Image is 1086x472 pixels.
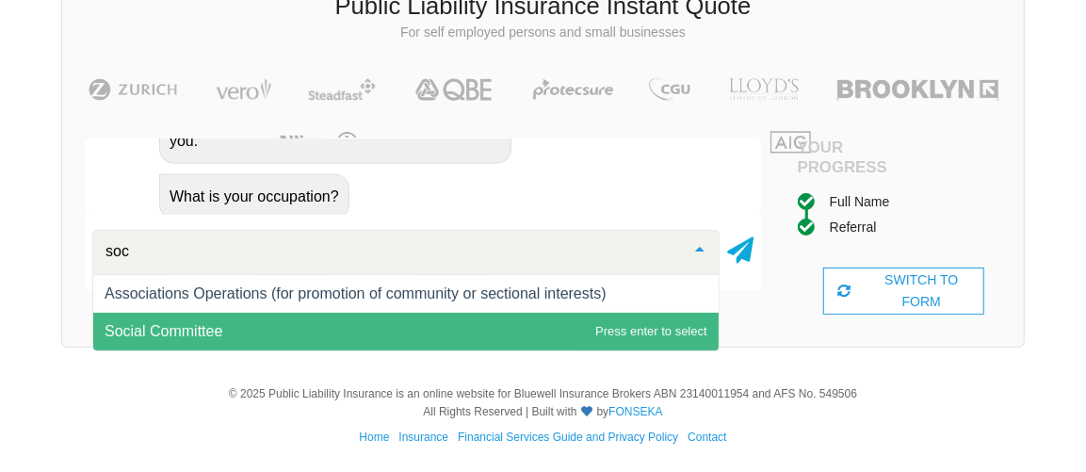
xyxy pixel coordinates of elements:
[105,285,607,301] span: Associations Operations (for promotion of community or sectional interests)
[823,268,985,315] div: SWITCH TO FORM
[300,78,383,101] img: Steadfast | Public Liability Insurance
[608,405,662,418] a: FONSEKA
[719,78,809,101] img: LLOYD's | Public Liability Insurance
[830,191,890,212] div: Full Name
[80,78,186,101] img: Zurich | Public Liability Insurance
[798,138,904,176] h4: Your Progress
[101,242,681,261] input: Search or select your occupation
[641,78,698,101] img: CGU | Public Liability Insurance
[688,431,726,444] a: Contact
[105,323,222,339] span: Social Committee
[458,431,678,444] a: Financial Services Guide and Privacy Policy
[830,78,1006,101] img: Brooklyn | Public Liability Insurance
[830,217,877,237] div: Referral
[76,24,1010,42] p: For self employed persons and small businesses
[359,431,389,444] a: Home
[207,78,280,101] img: Vero | Public Liability Insurance
[526,78,621,101] img: Protecsure | Public Liability Insurance
[159,174,349,220] div: What is your occupation?
[404,78,506,101] img: QBE | Public Liability Insurance
[398,431,448,444] a: Insurance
